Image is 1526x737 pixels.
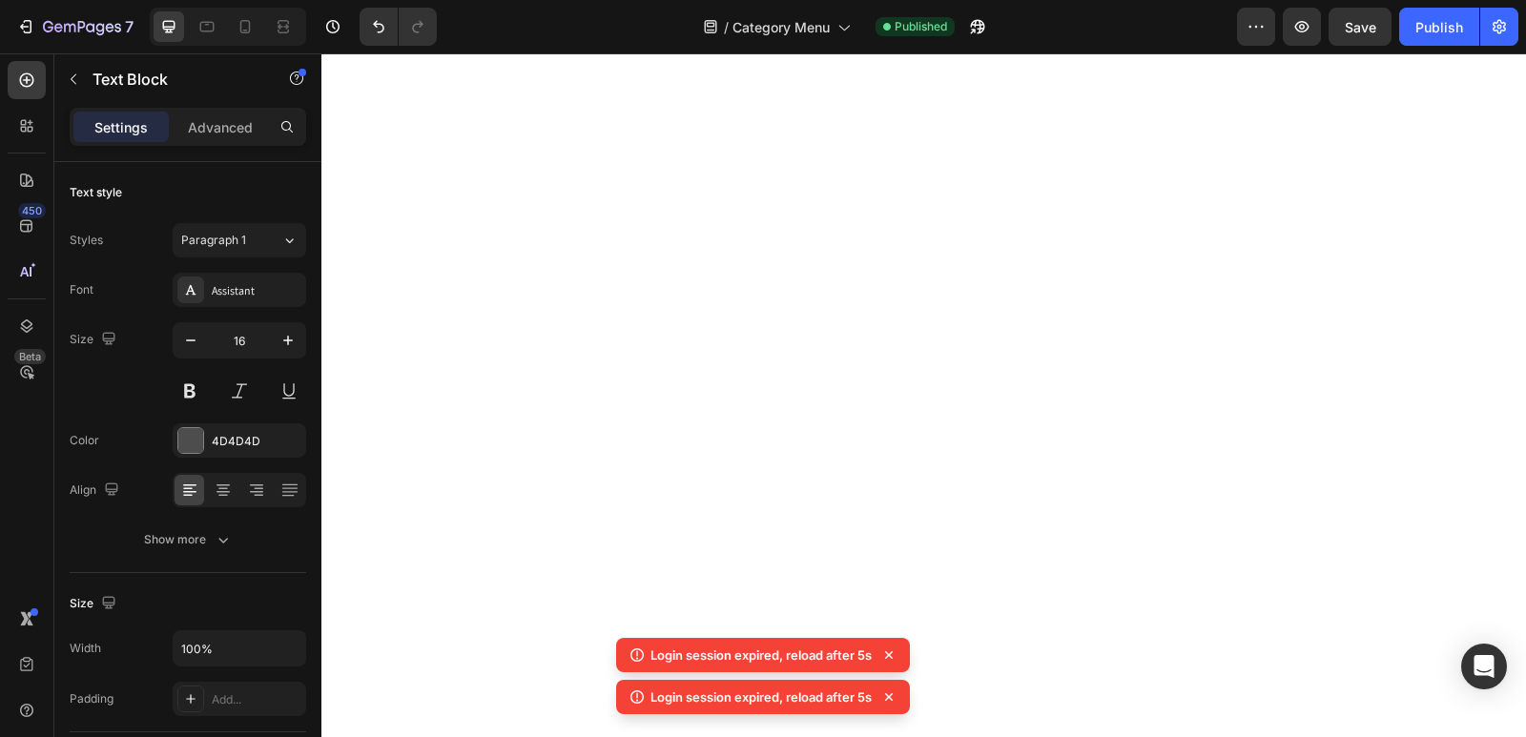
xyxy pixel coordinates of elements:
[70,478,123,503] div: Align
[14,349,46,364] div: Beta
[212,433,301,450] div: 4D4D4D
[1415,17,1463,37] div: Publish
[70,327,120,353] div: Size
[94,117,148,137] p: Settings
[70,522,306,557] button: Show more
[70,184,122,201] div: Text style
[70,690,113,707] div: Padding
[212,282,301,299] div: Assistant
[125,15,134,38] p: 7
[321,53,1526,737] iframe: Design area
[93,68,255,91] p: Text Block
[70,281,93,298] div: Font
[895,18,947,35] span: Published
[8,8,142,46] button: 7
[732,17,830,37] span: Category Menu
[144,530,233,549] div: Show more
[1329,8,1392,46] button: Save
[70,640,101,657] div: Width
[1399,8,1479,46] button: Publish
[70,591,120,617] div: Size
[181,232,246,249] span: Paragraph 1
[724,17,729,37] span: /
[650,645,872,665] p: Login session expired, reload after 5s
[212,691,301,708] div: Add...
[18,203,46,218] div: 450
[1461,644,1507,689] div: Open Intercom Messenger
[70,432,99,449] div: Color
[188,117,253,137] p: Advanced
[70,232,103,249] div: Styles
[360,8,437,46] div: Undo/Redo
[650,687,872,706] p: Login session expired, reload after 5s
[173,223,306,257] button: Paragraph 1
[1345,19,1376,35] span: Save
[174,631,305,665] input: Auto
